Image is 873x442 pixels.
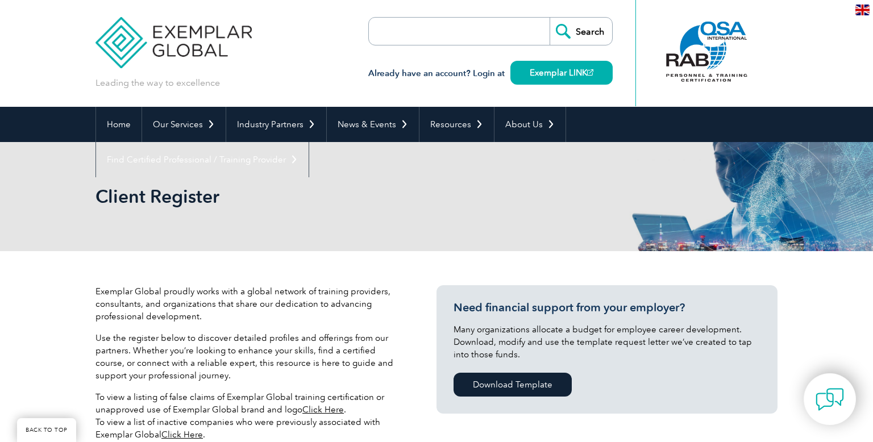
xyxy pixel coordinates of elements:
p: To view a listing of false claims of Exemplar Global training certification or unapproved use of ... [95,391,402,441]
p: Exemplar Global proudly works with a global network of training providers, consultants, and organ... [95,285,402,323]
p: Many organizations allocate a budget for employee career development. Download, modify and use th... [454,323,760,361]
a: Click Here [161,430,203,440]
p: Use the register below to discover detailed profiles and offerings from our partners. Whether you... [95,332,402,382]
a: News & Events [327,107,419,142]
img: contact-chat.png [816,385,844,414]
a: About Us [494,107,566,142]
a: Home [96,107,142,142]
p: Leading the way to excellence [95,77,220,89]
img: en [855,5,870,15]
a: Download Template [454,373,572,397]
a: BACK TO TOP [17,418,76,442]
a: Find Certified Professional / Training Provider [96,142,309,177]
h3: Already have an account? Login at [368,66,613,81]
a: Industry Partners [226,107,326,142]
input: Search [550,18,612,45]
img: open_square.png [587,69,593,76]
a: Our Services [142,107,226,142]
h3: Need financial support from your employer? [454,301,760,315]
h2: Client Register [95,187,573,206]
a: Exemplar LINK [510,61,613,85]
a: Click Here [302,405,344,415]
a: Resources [419,107,494,142]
